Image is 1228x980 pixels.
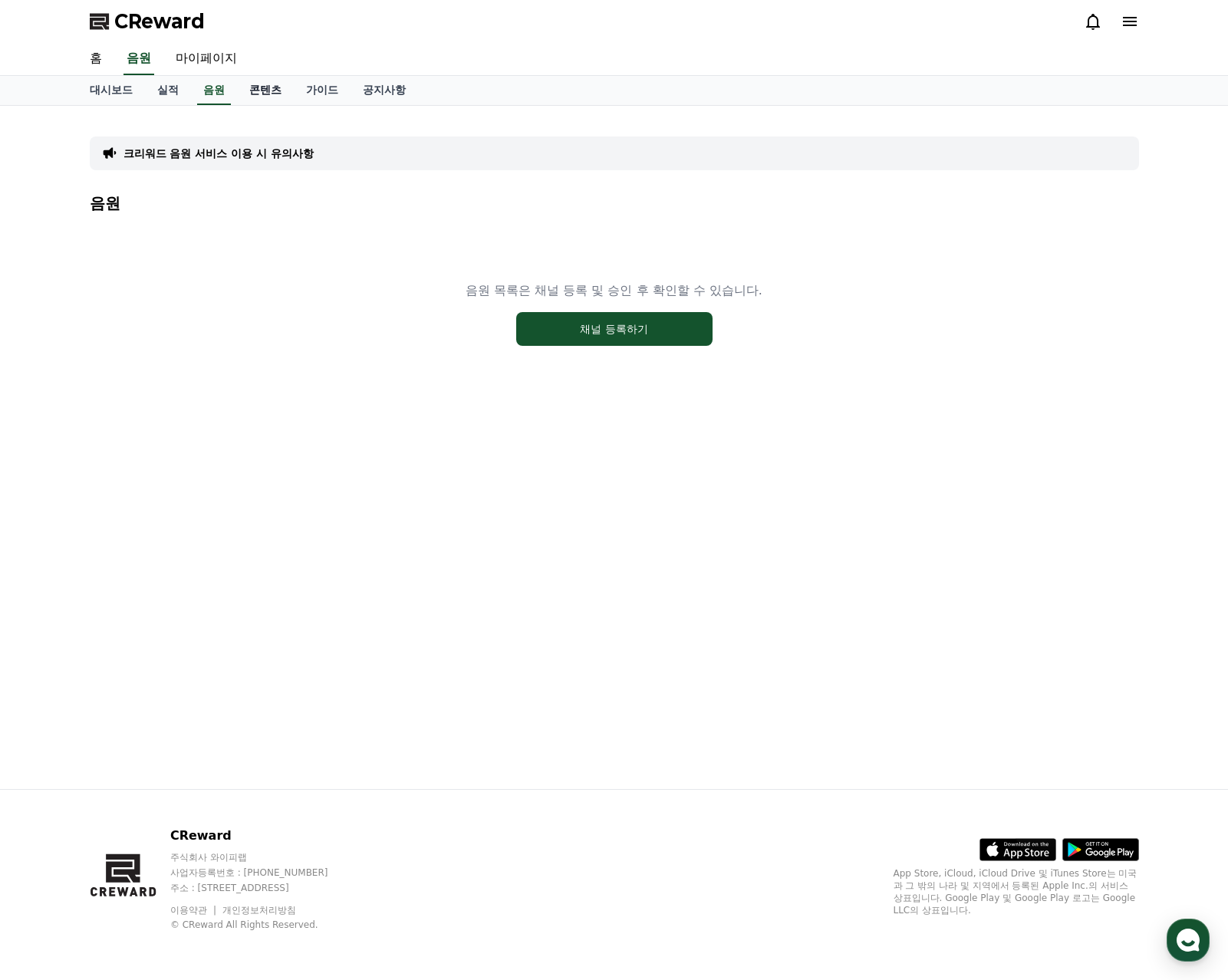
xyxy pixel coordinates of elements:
[77,76,145,105] a: 대시보드
[170,851,357,863] p: 주식회사 와이피랩
[170,827,357,845] p: CReward
[140,510,159,522] span: 대화
[123,43,154,75] a: 음원
[198,486,295,525] a: 설정
[163,43,249,75] a: 마이페이지
[466,281,762,300] p: 음원 목록은 채널 등록 및 승인 후 확인할 수 있습니다.
[170,867,357,879] p: 사업자등록번호 : [PHONE_NUMBER]
[237,76,294,105] a: 콘텐츠
[123,146,314,161] a: 크리워드 음원 서비스 이용 시 유의사항
[145,76,191,105] a: 실적
[90,9,205,34] a: CReward
[237,509,255,521] span: 설정
[516,312,713,346] button: 채널 등록하기
[48,509,58,521] span: 홈
[351,76,418,105] a: 공지사항
[101,486,198,525] a: 대화
[197,76,231,105] a: 음원
[294,76,351,105] a: 가이드
[170,919,357,931] p: © CReward All Rights Reserved.
[170,905,219,916] a: 이용약관
[114,9,205,34] span: CReward
[170,882,357,894] p: 주소 : [STREET_ADDRESS]
[222,905,296,916] a: 개인정보처리방침
[894,867,1139,916] p: App Store, iCloud, iCloud Drive 및 iTunes Store는 미국과 그 밖의 나라 및 지역에서 등록된 Apple Inc.의 서비스 상표입니다. Goo...
[77,43,114,75] a: 홈
[5,486,101,525] a: 홈
[90,195,1139,212] h4: 음원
